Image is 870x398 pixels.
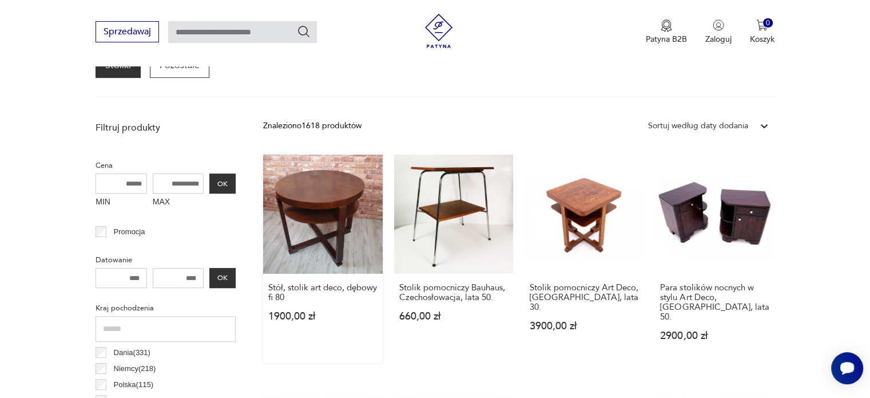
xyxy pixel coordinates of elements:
[655,155,774,363] a: Para stolików nocnych w stylu Art Deco, Polska, lata 50.Para stolików nocnych w stylu Art Deco, [...
[525,155,643,363] a: Stolik pomocniczy Art Deco, Polska, lata 30.Stolik pomocniczy Art Deco, [GEOGRAPHIC_DATA], lata 3...
[750,19,774,45] button: 0Koszyk
[394,155,513,363] a: Stolik pomocniczy Bauhaus, Czechosłowacja, lata 50.Stolik pomocniczy Bauhaus, Czechosłowacja, lat...
[96,254,236,266] p: Datowanie
[114,346,150,359] p: Dania ( 331 )
[114,379,153,391] p: Polska ( 115 )
[661,19,672,32] img: Ikona medalu
[705,19,732,45] button: Zaloguj
[648,120,748,132] div: Sortuj według daty dodania
[96,21,159,42] button: Sprzedawaj
[399,283,508,302] h3: Stolik pomocniczy Bauhaus, Czechosłowacja, lata 50.
[646,19,687,45] a: Ikona medaluPatyna B2B
[646,19,687,45] button: Patyna B2B
[114,362,156,375] p: Niemcy ( 218 )
[530,321,638,331] p: 3900,00 zł
[268,283,377,302] h3: Stół, stolik art deco, dębowy fi 80
[263,155,382,363] a: Stół, stolik art deco, dębowy fi 80Stół, stolik art deco, dębowy fi 801900,00 zł
[96,29,159,37] a: Sprzedawaj
[297,25,311,38] button: Szukaj
[750,34,774,45] p: Koszyk
[422,14,456,48] img: Patyna - sklep z meblami i dekoracjami vintage
[209,268,236,288] button: OK
[399,312,508,321] p: 660,00 zł
[263,120,361,132] div: Znaleziono 1618 produktów
[96,194,147,212] label: MIN
[96,159,236,172] p: Cena
[660,283,769,322] h3: Para stolików nocnych w stylu Art Deco, [GEOGRAPHIC_DATA], lata 50.
[209,174,236,194] button: OK
[153,194,204,212] label: MAX
[763,18,773,28] div: 0
[114,226,145,238] p: Promocja
[660,331,769,341] p: 2900,00 zł
[756,19,768,31] img: Ikona koszyka
[96,302,236,314] p: Kraj pochodzenia
[530,283,638,312] h3: Stolik pomocniczy Art Deco, [GEOGRAPHIC_DATA], lata 30.
[831,352,863,384] iframe: Smartsupp widget button
[268,312,377,321] p: 1900,00 zł
[646,34,687,45] p: Patyna B2B
[705,34,732,45] p: Zaloguj
[713,19,724,31] img: Ikonka użytkownika
[96,121,236,134] p: Filtruj produkty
